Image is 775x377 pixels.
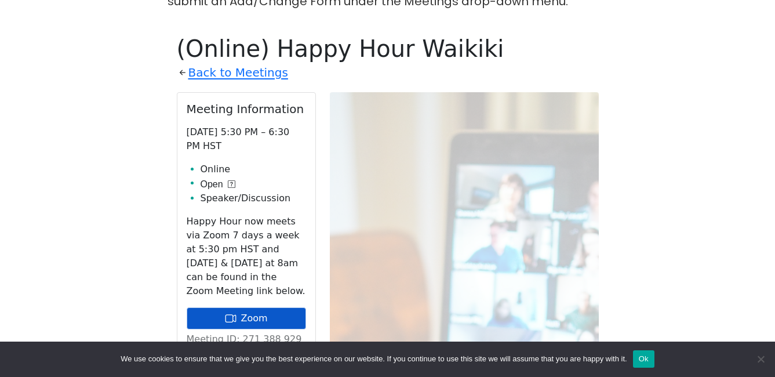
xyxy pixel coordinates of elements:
span: Open [201,177,223,191]
a: Zoom [187,307,306,329]
h1: (Online) Happy Hour Waikiki [177,35,599,63]
button: Ok [633,350,654,368]
p: Happy Hour now meets via Zoom 7 days a week at 5:30 pm HST and [DATE] & [DATE] at 8am can be foun... [187,215,306,298]
h2: Meeting Information [187,102,306,116]
li: Online [201,162,306,176]
p: Meeting ID: 271 388 929 Passcode: Happy [187,332,306,360]
button: Open [201,177,235,191]
span: We use cookies to ensure that we give you the best experience on our website. If you continue to ... [121,353,627,365]
p: [DATE] 5:30 PM – 6:30 PM HST [187,125,306,153]
span: No [755,353,766,365]
li: Speaker/Discussion [201,191,306,205]
a: Back to Meetings [188,63,288,83]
